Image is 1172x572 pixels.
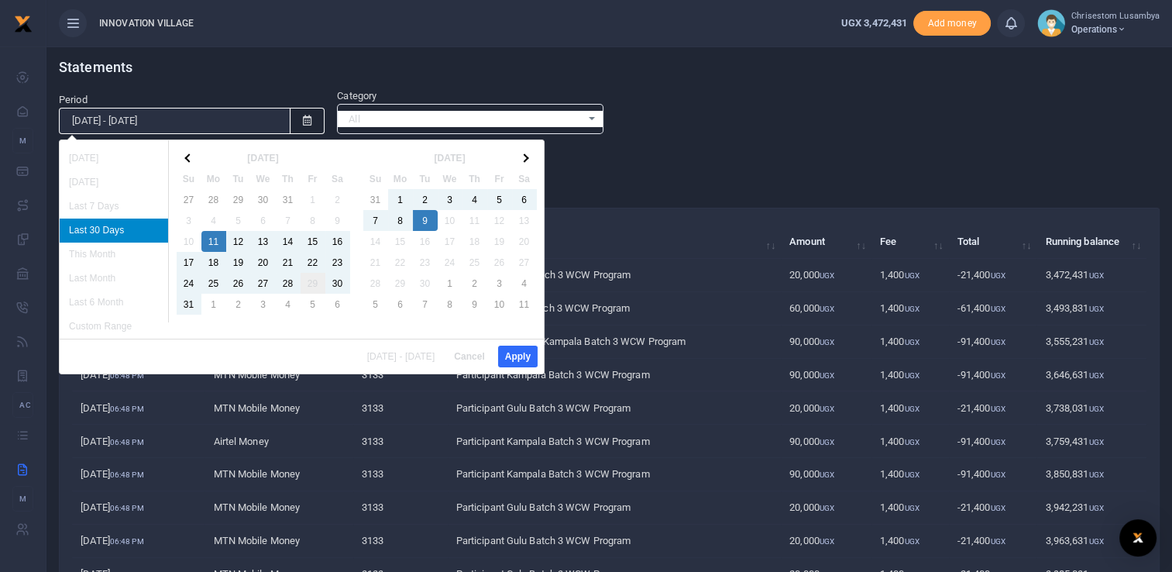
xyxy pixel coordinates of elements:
[990,338,1005,346] small: UGX
[301,294,325,315] td: 5
[462,294,487,315] td: 9
[913,11,991,36] span: Add money
[388,168,413,189] th: Mo
[462,252,487,273] td: 25
[363,189,388,210] td: 31
[498,346,538,367] button: Apply
[990,438,1005,446] small: UGX
[1088,438,1103,446] small: UGX
[438,168,462,189] th: We
[781,359,871,392] td: 90,000
[871,391,949,425] td: 1,400
[871,259,949,292] td: 1,400
[60,195,168,219] li: Last 7 Days
[251,189,276,210] td: 30
[487,231,512,252] td: 19
[177,252,201,273] td: 17
[820,338,834,346] small: UGX
[871,525,949,558] td: 1,400
[781,326,871,359] td: 90,000
[301,252,325,273] td: 22
[413,210,438,231] td: 9
[781,391,871,425] td: 20,000
[512,273,537,294] td: 4
[337,88,376,104] label: Category
[93,16,200,30] span: INNOVATION VILLAGE
[363,252,388,273] td: 21
[904,405,919,413] small: UGX
[60,243,168,267] li: This Month
[1036,491,1146,525] td: 3,942,231
[990,470,1005,479] small: UGX
[1036,259,1146,292] td: 3,472,431
[462,168,487,189] th: Th
[201,189,226,210] td: 28
[325,168,350,189] th: Sa
[110,371,144,380] small: 06:48 PM
[177,231,201,252] td: 10
[448,292,781,326] td: Coach Kampala Batch 3 WCW Program
[363,273,388,294] td: 28
[871,425,949,458] td: 1,400
[251,273,276,294] td: 27
[1088,537,1103,546] small: UGX
[841,17,907,29] span: UGX 3,472,431
[204,491,352,525] td: MTN Mobile Money
[512,189,537,210] td: 6
[59,92,88,108] label: Period
[177,210,201,231] td: 3
[276,168,301,189] th: Th
[1088,271,1103,280] small: UGX
[413,252,438,273] td: 23
[201,231,226,252] td: 11
[388,273,413,294] td: 29
[487,168,512,189] th: Fr
[1088,305,1103,313] small: UGX
[14,15,33,33] img: logo-small
[353,491,448,525] td: 3133
[448,425,781,458] td: Participant Kampala Batch 3 WCW Program
[781,292,871,326] td: 60,000
[12,128,33,153] li: M
[1036,359,1146,392] td: 3,646,631
[949,458,1037,491] td: -91,400
[462,273,487,294] td: 2
[438,189,462,210] td: 3
[177,273,201,294] td: 24
[353,359,448,392] td: 3133
[949,425,1037,458] td: -91,400
[871,226,949,259] th: Fee: activate to sort column ascending
[110,504,144,512] small: 06:48 PM
[363,231,388,252] td: 14
[204,391,352,425] td: MTN Mobile Money
[60,171,168,195] li: [DATE]
[1088,338,1103,346] small: UGX
[413,294,438,315] td: 7
[487,252,512,273] td: 26
[1119,519,1157,556] div: Open Intercom Messenger
[904,371,919,380] small: UGX
[60,267,168,291] li: Last Month
[204,425,352,458] td: Airtel Money
[448,458,781,491] td: Participant Kampala Batch 3 WCW Program
[949,226,1037,259] th: Total: activate to sort column ascending
[325,273,350,294] td: 30
[448,326,781,359] td: Personal Assistant Kampala Batch 3 WCW Program
[325,210,350,231] td: 9
[949,491,1037,525] td: -21,400
[226,294,251,315] td: 2
[325,231,350,252] td: 16
[820,470,834,479] small: UGX
[201,252,226,273] td: 18
[201,294,226,315] td: 1
[487,273,512,294] td: 3
[413,273,438,294] td: 30
[110,537,144,546] small: 06:48 PM
[904,438,919,446] small: UGX
[353,391,448,425] td: 3133
[990,271,1005,280] small: UGX
[60,219,168,243] li: Last 30 Days
[949,359,1037,392] td: -91,400
[59,108,290,134] input: select period
[226,231,251,252] td: 12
